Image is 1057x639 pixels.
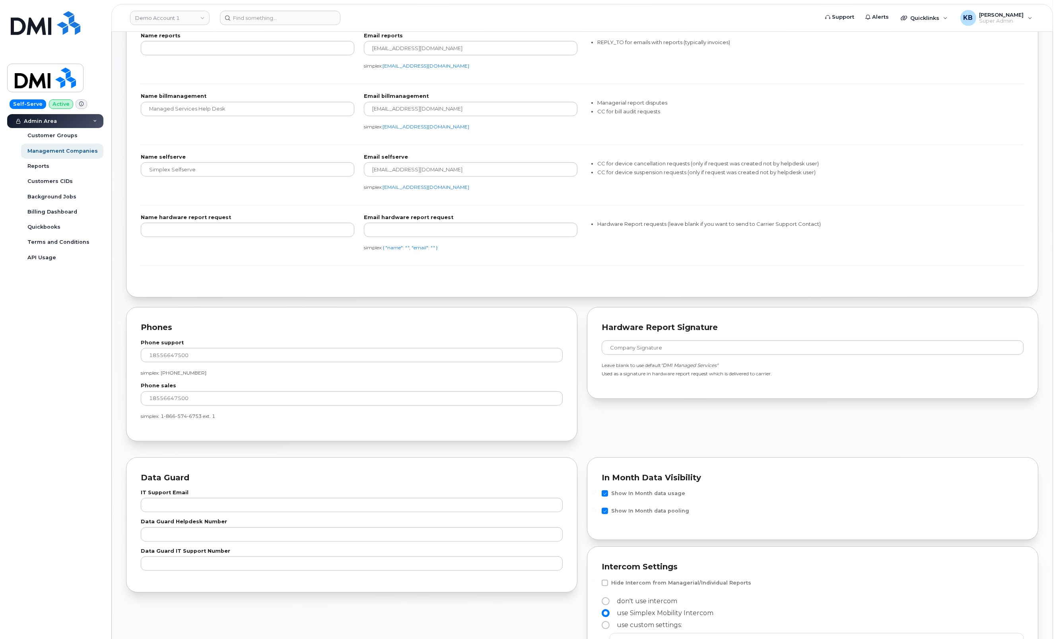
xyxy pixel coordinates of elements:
[141,322,563,333] div: Phones
[383,245,438,251] a: { "name": "", "email": "" }
[364,155,577,160] label: Email selfserve
[141,215,354,220] label: Name hardware report request
[141,383,563,388] label: Phone sales
[602,370,1024,377] p: Used as a signature in hardware report request which is delivered to carrier.
[613,597,677,605] span: don't use intercom
[141,519,563,524] label: Data Guard Helpdesk Number
[383,124,469,130] a: [EMAIL_ADDRESS][DOMAIN_NAME]
[602,322,1024,333] div: Hardware Report Signature
[955,10,1038,26] div: Kyle Burns
[364,62,577,69] span: simplex:
[141,33,354,39] label: Name reports
[597,160,1024,167] li: CC for device cancellation requests (only if request was created not by helpdesk user)
[141,472,563,484] div: Data Guard
[895,10,953,26] div: Quicklinks
[364,184,577,190] span: simplex:
[141,369,563,376] span: simplex: [PHONE_NUMBER]
[597,220,1024,228] li: Hardware Report requests (leave blank if you want to send to Carrier Support Contact)
[872,13,889,21] span: Alerts
[130,11,210,25] a: Demo Account 1
[592,490,596,494] input: Show In Month data usage
[611,580,751,586] span: Hide Intercom from Managerial/Individual Reports
[602,561,1024,573] div: Intercom settings
[910,15,939,21] span: Quicklinks
[602,340,1024,355] input: Company signature
[661,362,718,368] em: "DMI Managed Services"
[597,169,1024,176] li: CC for device suspension requests (only if request was created not by helpdesk user)
[141,94,354,99] label: Name billmanagement
[602,622,608,628] input: use custom settings:
[979,12,1024,18] span: [PERSON_NAME]
[364,94,577,99] label: Email billmanagement
[592,580,596,584] input: Hide Intercom from Managerial/Individual Reports
[602,472,1024,484] div: In Month data visibility
[141,490,563,495] label: IT Support Email
[383,63,469,69] a: [EMAIL_ADDRESS][DOMAIN_NAME]
[364,123,577,130] span: simplex:
[364,33,577,39] label: Email reports
[383,184,469,190] a: [EMAIL_ADDRESS][DOMAIN_NAME]
[964,13,973,23] span: KB
[613,609,713,617] span: use Simplex Mobility Intercom
[220,11,340,25] input: Find something...
[364,244,577,251] span: simplex:
[860,9,894,25] a: Alerts
[602,598,608,604] input: don't use intercom
[141,155,354,160] label: Name selfserve
[364,215,577,220] label: Email hardware report request
[979,18,1024,24] span: Super Admin
[832,13,854,21] span: Support
[141,413,563,420] span: simplex: 1-866-574-6753 ext. 1
[611,508,689,514] span: Show In Month data pooling
[820,9,860,25] a: Support
[602,362,1024,369] p: Leave blank to use default
[597,99,1024,107] li: Managerial report disputes
[141,340,563,346] label: Phone support
[611,490,685,496] span: Show In Month data usage
[597,39,1024,46] li: REPLY_TO for emails with reports (typically invoices)
[602,610,608,616] input: use Simplex Mobility Intercom
[592,508,596,512] input: Show In Month data pooling
[141,549,563,554] label: Data Guard IT Support Number
[597,108,1024,115] li: CC for bill audit requests
[613,621,682,629] span: use custom settings:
